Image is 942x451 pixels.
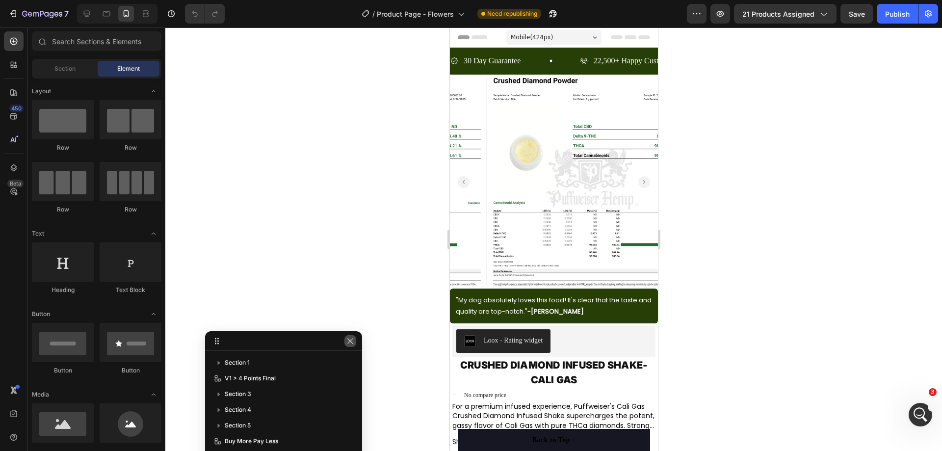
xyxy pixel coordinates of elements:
iframe: Intercom live chat [909,403,932,426]
iframe: Design area [450,27,658,451]
div: Row [100,205,161,214]
button: Save [840,4,873,24]
input: Search Sections & Elements [32,31,161,51]
div: Back to Top ↑ [82,407,126,418]
p: 22,500+ Happy Customers [143,27,228,41]
div: Undo/Redo [185,4,225,24]
span: Toggle open [146,387,161,402]
div: Text Block [100,286,161,294]
div: Row [32,205,94,214]
span: / [372,9,375,19]
button: Carousel Next Arrow [188,149,200,160]
div: Loox - Rating widget [34,308,93,318]
span: Toggle open [146,226,161,241]
button: Publish [877,4,918,24]
div: Row [100,143,161,152]
span: Need republishing [487,9,537,18]
span: Buy More Pay Less [225,436,278,446]
span: Toggle open [146,83,161,99]
span: Section 4 [225,405,251,415]
span: Section 5 [225,421,251,430]
span: Media [32,390,49,399]
span: 3 [929,388,937,396]
button: Loox - Rating widget [6,302,101,325]
div: Button [100,366,161,375]
h1: Crushed Diamond Infused Shake- Cali Gas [2,329,206,361]
span: Element [117,64,140,73]
div: Row [32,143,94,152]
span: Text [32,229,44,238]
span: Section 1 [225,358,250,368]
div: 450 [9,105,24,112]
p: No compare price [14,365,56,371]
div: Button [32,366,94,375]
button: Back to Top ↑ [8,401,200,424]
p: 7 [64,8,69,20]
span: Button [32,310,50,318]
p: "My dog absolutely loves this food! It's clear that the taste and quality are top-notch." [6,267,202,290]
strong: -[PERSON_NAME] [78,279,134,289]
div: Heading [32,286,94,294]
span: Section 3 [225,389,251,399]
span: Toggle open [146,306,161,322]
span: V1 > 4 Points Final [225,373,276,383]
img: Crushed Diamond Infused Shake - Icy Pops [37,51,245,259]
button: 21 products assigned [734,4,837,24]
div: $16.99 [2,366,6,369]
img: loox.png [14,308,26,319]
div: Publish [885,9,910,19]
span: Section [54,64,76,73]
span: Product Page - Flowers [377,9,454,19]
div: Beta [7,180,24,187]
span: Layout [32,87,51,96]
button: 7 [4,4,73,24]
span: 21 products assigned [742,9,814,19]
button: Carousel Back Arrow [8,149,20,160]
span: Save [849,10,865,18]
